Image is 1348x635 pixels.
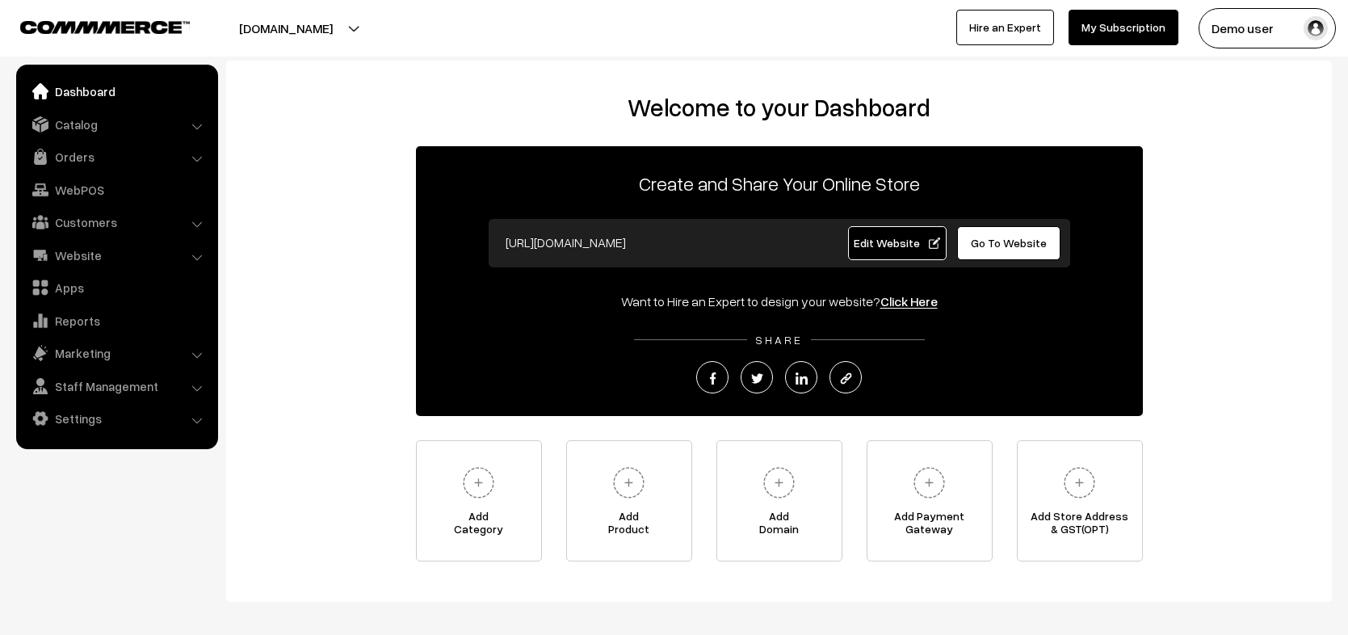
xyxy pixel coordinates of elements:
h2: Welcome to your Dashboard [242,93,1316,122]
span: Add Product [567,510,691,542]
img: COMMMERCE [20,21,190,33]
a: Hire an Expert [956,10,1054,45]
a: Catalog [20,110,212,139]
a: Apps [20,273,212,302]
button: Demo user [1199,8,1336,48]
span: Edit Website [854,236,940,250]
img: plus.svg [757,460,801,505]
p: Create and Share Your Online Store [416,169,1143,198]
span: Go To Website [971,236,1047,250]
a: Reports [20,306,212,335]
a: AddProduct [566,440,692,561]
a: COMMMERCE [20,16,162,36]
span: SHARE [747,333,811,347]
span: Add Domain [717,510,842,542]
a: Dashboard [20,77,212,106]
a: Go To Website [957,226,1061,260]
a: Staff Management [20,372,212,401]
button: [DOMAIN_NAME] [183,8,389,48]
a: My Subscription [1069,10,1178,45]
div: Want to Hire an Expert to design your website? [416,292,1143,311]
a: Add PaymentGateway [867,440,993,561]
span: Add Payment Gateway [867,510,992,542]
img: plus.svg [1057,460,1102,505]
a: Settings [20,404,212,433]
a: Add Store Address& GST(OPT) [1017,440,1143,561]
a: Click Here [880,293,938,309]
a: Edit Website [848,226,947,260]
a: Orders [20,142,212,171]
a: WebPOS [20,175,212,204]
img: plus.svg [907,460,951,505]
span: Add Category [417,510,541,542]
img: plus.svg [456,460,501,505]
a: Customers [20,208,212,237]
img: user [1304,16,1328,40]
a: AddCategory [416,440,542,561]
img: plus.svg [607,460,651,505]
span: Add Store Address & GST(OPT) [1018,510,1142,542]
a: AddDomain [716,440,842,561]
a: Marketing [20,339,212,368]
a: Website [20,241,212,270]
